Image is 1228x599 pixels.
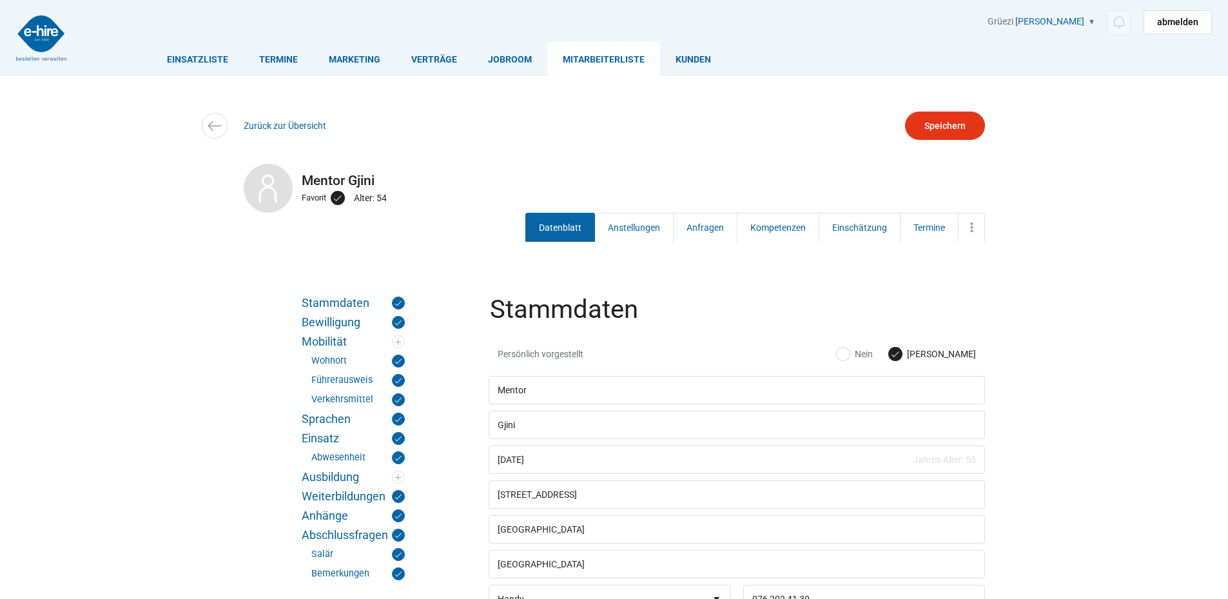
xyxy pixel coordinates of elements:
[737,213,819,242] a: Kompetenzen
[311,451,405,464] a: Abwesenheit
[837,348,873,360] label: Nein
[673,213,737,242] a: Anfragen
[594,213,674,242] a: Anstellungen
[354,190,390,206] div: Alter: 54
[819,213,901,242] a: Einschätzung
[205,117,224,135] img: icon-arrow-left.svg
[302,509,405,522] a: Anhänge
[889,348,976,360] label: [PERSON_NAME]
[302,413,405,426] a: Sprachen
[473,42,547,76] a: Jobroom
[244,173,985,188] h2: Mentor Gjini
[396,42,473,76] a: Verträge
[244,42,313,76] a: Termine
[489,480,985,509] input: Strasse / CO. Adresse
[489,376,985,404] input: Vorname
[547,42,660,76] a: Mitarbeiterliste
[988,16,1212,34] div: Grüezi
[302,490,405,503] a: Weiterbildungen
[302,316,405,329] a: Bewilligung
[489,550,985,578] input: Land
[489,411,985,439] input: Nachname
[311,567,405,580] a: Bemerkungen
[16,15,66,61] img: logo2.png
[489,297,988,339] legend: Stammdaten
[302,432,405,445] a: Einsatz
[905,112,985,140] input: Speichern
[311,393,405,406] a: Verkehrsmittel
[311,548,405,561] a: Salär
[900,213,959,242] a: Termine
[1144,10,1212,34] a: abmelden
[489,515,985,544] input: PLZ/Ort
[311,374,405,387] a: Führerausweis
[311,355,405,368] a: Wohnort
[302,335,405,348] a: Mobilität
[244,121,326,131] a: Zurück zur Übersicht
[302,471,405,484] a: Ausbildung
[1111,14,1127,30] img: icon-notification.svg
[151,42,244,76] a: Einsatzliste
[1015,16,1084,26] a: [PERSON_NAME]
[525,213,595,242] a: Datenblatt
[302,297,405,309] a: Stammdaten
[660,42,726,76] a: Kunden
[498,348,656,360] span: Persönlich vorgestellt
[313,42,396,76] a: Marketing
[302,529,405,542] a: Abschlussfragen
[489,446,985,474] input: Geburtsdatum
